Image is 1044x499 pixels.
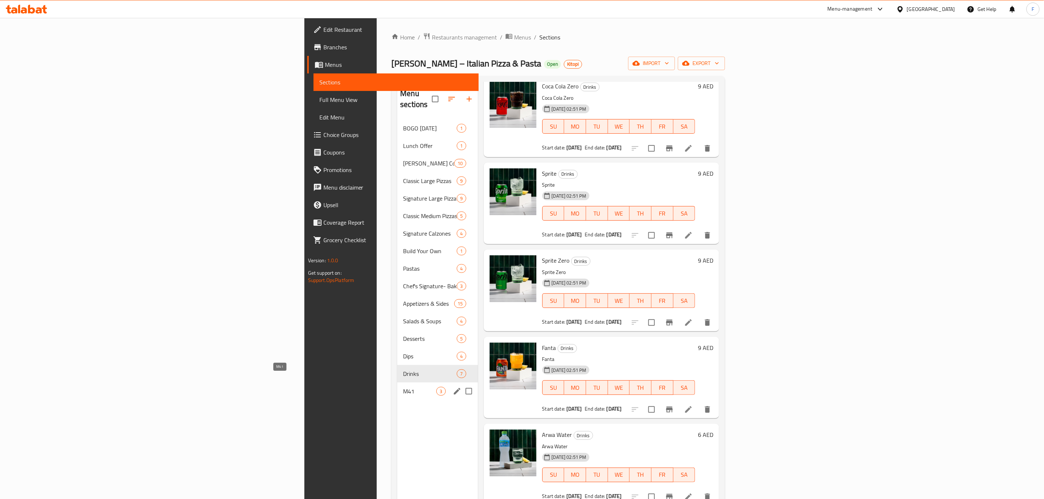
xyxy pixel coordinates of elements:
button: WE [608,119,630,134]
span: 9 [457,195,466,202]
p: Sprite Zero [542,268,695,277]
span: End date: [585,317,605,327]
button: MO [564,119,586,134]
button: TH [630,206,652,221]
span: Grocery Checklist [323,236,473,244]
div: Signature Large Pizza9 [397,190,478,207]
button: delete [699,140,716,157]
span: FR [654,469,671,480]
button: FR [652,119,673,134]
span: Menus [514,33,531,42]
img: Arwa Water [490,430,536,476]
button: SU [542,293,565,308]
span: TH [633,208,649,219]
span: 3 [437,388,445,395]
a: Edit menu item [684,405,693,414]
a: Promotions [307,161,479,179]
span: Dips [403,352,457,361]
a: Edit menu item [684,144,693,153]
span: Select to update [644,141,659,156]
button: WE [608,206,630,221]
span: Drinks [403,369,457,378]
div: BOGO MONDAY [403,124,457,133]
a: Branches [307,38,479,56]
span: TH [633,296,649,306]
div: Dips4 [397,347,478,365]
div: Pastas4 [397,260,478,277]
span: [DATE] 02:51 PM [549,279,589,286]
a: Edit Restaurant [307,21,479,38]
span: Start date: [542,317,566,327]
span: Select to update [644,228,659,243]
span: Choice Groups [323,130,473,139]
button: WE [608,380,630,395]
span: 1 [457,142,466,149]
img: Sprite Zero [490,255,536,302]
li: / [500,33,502,42]
b: [DATE] [607,404,622,414]
button: TU [586,206,608,221]
span: MO [567,382,583,393]
span: Drinks [559,170,577,178]
div: [PERSON_NAME] Combos (Up to 60% Savings)10 [397,155,478,172]
span: 4 [457,318,466,325]
h6: 9 AED [698,168,713,179]
span: FR [654,121,671,132]
b: [DATE] [607,230,622,239]
span: SA [676,208,692,219]
div: items [457,194,466,203]
button: SA [673,293,695,308]
nav: Menu sections [397,117,478,403]
div: items [457,247,466,255]
div: Build Your Own1 [397,242,478,260]
a: Menus [307,56,479,73]
button: edit [452,386,463,397]
p: Coca Cola Zero [542,94,695,103]
span: 1 [457,125,466,132]
button: FR [652,380,673,395]
button: TH [630,293,652,308]
span: Upsell [323,201,473,209]
div: items [457,212,466,220]
button: MO [564,380,586,395]
div: Drinks7 [397,365,478,382]
button: SU [542,206,565,221]
button: WE [608,468,630,482]
div: Classic Large Pizzas [403,176,457,185]
div: Appetizers & Sides15 [397,295,478,312]
span: Lunch Offer [403,141,457,150]
button: Branch-specific-item [661,401,678,418]
div: items [457,176,466,185]
span: M41 [403,387,436,396]
span: export [684,59,719,68]
a: Menus [505,33,531,42]
span: Desserts [403,334,457,343]
button: SU [542,380,565,395]
span: TU [589,296,605,306]
span: Coupons [323,148,473,157]
b: [DATE] [607,143,622,152]
span: Coverage Report [323,218,473,227]
span: MO [567,296,583,306]
span: 15 [455,300,466,307]
button: FR [652,293,673,308]
span: WE [611,121,627,132]
span: Pastas [403,264,457,273]
span: 5 [457,213,466,220]
div: Build Your Own [403,247,457,255]
span: Menu disclaimer [323,183,473,192]
a: Coverage Report [307,214,479,231]
div: items [457,282,466,290]
div: Lunch Offer1 [397,137,478,155]
span: 10 [455,160,466,167]
span: End date: [585,230,605,239]
button: SA [673,206,695,221]
span: Salads & Soups [403,317,457,325]
button: WE [608,293,630,308]
span: [DATE] 02:51 PM [549,454,589,461]
span: SU [546,469,562,480]
button: delete [699,314,716,331]
div: Desserts5 [397,330,478,347]
span: Branches [323,43,473,52]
